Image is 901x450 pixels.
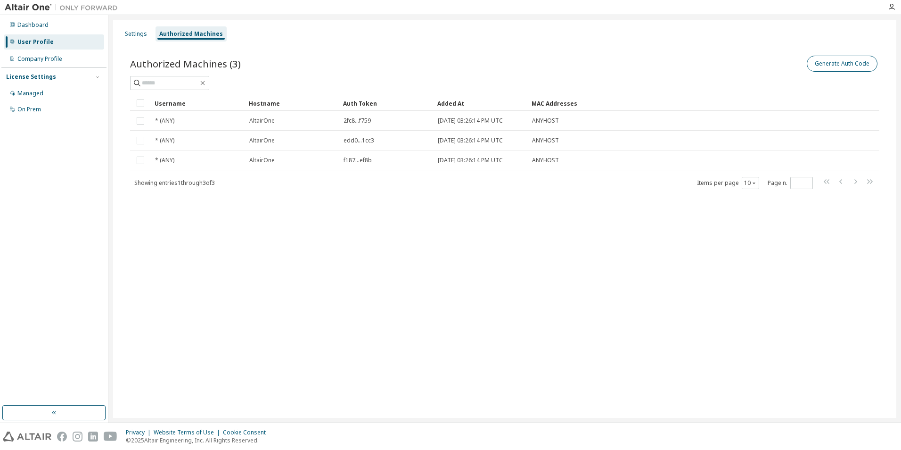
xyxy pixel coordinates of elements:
[807,56,877,72] button: Generate Auth Code
[17,21,49,29] div: Dashboard
[697,177,759,189] span: Items per page
[249,137,275,144] span: AltairOne
[532,157,559,164] span: ANYHOST
[744,179,757,187] button: 10
[532,137,559,144] span: ANYHOST
[125,30,147,38] div: Settings
[130,57,241,70] span: Authorized Machines (3)
[17,90,43,97] div: Managed
[249,96,336,111] div: Hostname
[134,179,215,187] span: Showing entries 1 through 3 of 3
[17,106,41,113] div: On Prem
[126,436,271,444] p: © 2025 Altair Engineering, Inc. All Rights Reserved.
[532,96,780,111] div: MAC Addresses
[532,117,559,125] span: ANYHOST
[155,117,174,125] span: * (ANY)
[438,117,503,125] span: [DATE] 03:26:14 PM UTC
[3,432,51,442] img: altair_logo.svg
[104,432,117,442] img: youtube.svg
[17,55,62,63] div: Company Profile
[437,96,524,111] div: Added At
[249,157,275,164] span: AltairOne
[223,429,271,436] div: Cookie Consent
[57,432,67,442] img: facebook.svg
[17,38,54,46] div: User Profile
[159,30,223,38] div: Authorized Machines
[344,157,372,164] span: f187...ef8b
[5,3,123,12] img: Altair One
[154,429,223,436] div: Website Terms of Use
[126,429,154,436] div: Privacy
[6,73,56,81] div: License Settings
[438,157,503,164] span: [DATE] 03:26:14 PM UTC
[155,96,241,111] div: Username
[249,117,275,125] span: AltairOne
[73,432,82,442] img: instagram.svg
[344,137,374,144] span: edd0...1cc3
[344,117,371,125] span: 2fc8...f759
[155,137,174,144] span: * (ANY)
[343,96,430,111] div: Auth Token
[768,177,813,189] span: Page n.
[88,432,98,442] img: linkedin.svg
[438,137,503,144] span: [DATE] 03:26:14 PM UTC
[155,157,174,164] span: * (ANY)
